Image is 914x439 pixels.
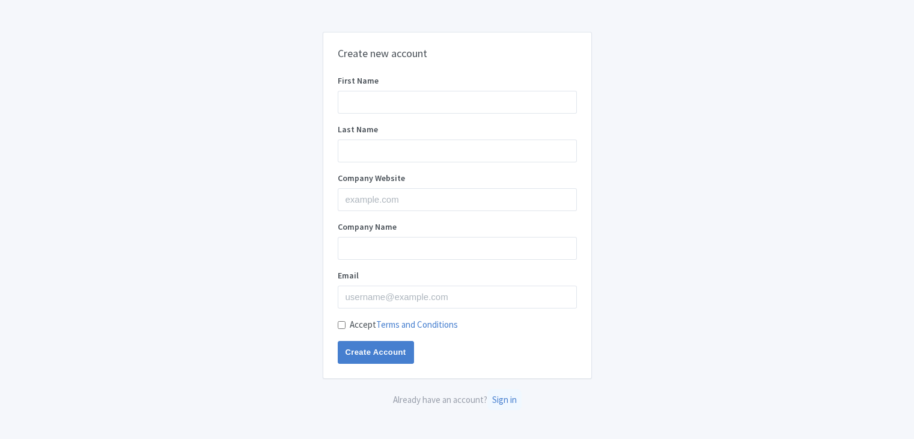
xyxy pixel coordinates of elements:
input: example.com [338,188,577,211]
label: Company Name [338,221,577,233]
label: First Name [338,75,577,87]
label: Email [338,269,577,282]
a: Terms and Conditions [376,319,458,330]
label: Company Website [338,172,577,185]
label: Last Name [338,123,577,136]
label: Accept [350,318,458,332]
h2: Create new account [338,47,577,60]
a: Sign in [487,389,522,410]
input: username@example.com [338,286,577,309]
input: Create Account [338,341,414,364]
div: Already have an account? [323,393,592,407]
